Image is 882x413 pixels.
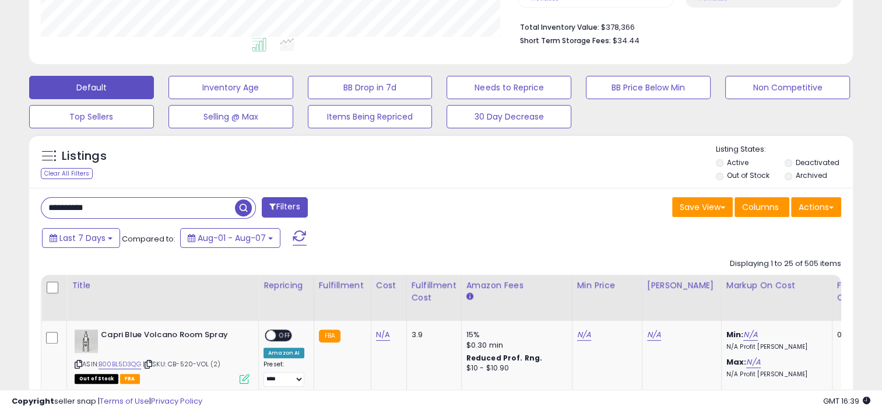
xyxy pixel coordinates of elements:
span: Last 7 Days [59,232,106,244]
span: OFF [276,331,294,341]
button: Items Being Repriced [308,105,433,128]
button: 30 Day Decrease [447,105,571,128]
strong: Copyright [12,395,54,407]
p: Listing States: [716,144,853,155]
a: B00BL5D3QG [99,359,141,369]
div: Cost [376,279,402,292]
div: 0 [837,330,873,340]
b: Short Term Storage Fees: [519,36,610,45]
span: All listings that are currently out of stock and unavailable for purchase on Amazon [75,374,118,384]
span: Compared to: [122,233,175,244]
div: 15% [466,330,563,340]
span: 2025-08-15 16:39 GMT [823,395,870,407]
div: $10 - $10.90 [466,363,563,373]
b: Capri Blue Volcano Room Spray [101,330,243,344]
button: Top Sellers [29,105,154,128]
span: FBA [120,374,140,384]
div: seller snap | | [12,396,202,407]
b: Min: [726,329,744,340]
b: Max: [726,356,747,367]
div: Clear All Filters [41,168,93,179]
div: 3.9 [412,330,452,340]
a: Privacy Policy [151,395,202,407]
div: Title [72,279,254,292]
small: Amazon Fees. [466,292,473,302]
th: The percentage added to the cost of goods (COGS) that forms the calculator for Min & Max prices. [721,275,832,321]
button: Needs to Reprice [447,76,571,99]
small: FBA [319,330,340,342]
p: N/A Profit [PERSON_NAME] [726,343,823,351]
li: $378,366 [519,19,832,33]
button: Non Competitive [725,76,850,99]
div: [PERSON_NAME] [647,279,716,292]
div: Markup on Cost [726,279,827,292]
button: Selling @ Max [168,105,293,128]
button: Default [29,76,154,99]
label: Out of Stock [727,170,769,180]
button: Filters [262,197,307,218]
button: Aug-01 - Aug-07 [180,228,280,248]
label: Deactivated [796,157,839,167]
button: Actions [791,197,841,217]
button: Save View [672,197,733,217]
label: Active [727,157,749,167]
a: N/A [746,356,760,368]
a: N/A [647,329,661,341]
a: Terms of Use [100,395,149,407]
a: N/A [577,329,591,341]
span: Aug-01 - Aug-07 [198,232,266,244]
div: ASIN: [75,330,250,383]
img: 41kcWp6I6jL._SL40_.jpg [75,330,98,353]
label: Archived [796,170,827,180]
span: $34.44 [612,35,639,46]
div: $0.30 min [466,340,563,351]
div: Displaying 1 to 25 of 505 items [730,258,841,269]
div: Fulfillment Cost [412,279,456,304]
div: Fulfillable Quantity [837,279,877,304]
p: N/A Profit [PERSON_NAME] [726,370,823,379]
button: BB Price Below Min [586,76,711,99]
div: Preset: [263,360,305,387]
button: Columns [735,197,789,217]
div: Fulfillment [319,279,366,292]
div: Repricing [263,279,309,292]
b: Reduced Prof. Rng. [466,353,543,363]
div: Amazon AI [263,348,304,358]
button: Inventory Age [168,76,293,99]
a: N/A [743,329,757,341]
button: BB Drop in 7d [308,76,433,99]
div: Min Price [577,279,637,292]
button: Last 7 Days [42,228,120,248]
a: N/A [376,329,390,341]
h5: Listings [62,148,107,164]
div: Amazon Fees [466,279,567,292]
b: Total Inventory Value: [519,22,599,32]
span: Columns [742,201,779,213]
span: | SKU: CB-520-VOL (2) [143,359,221,369]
